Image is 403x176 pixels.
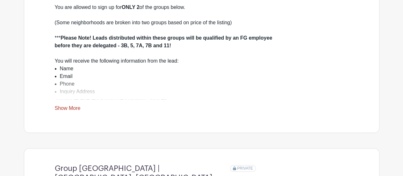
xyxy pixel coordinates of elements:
strong: Please Note! Leads distributed within these groups will be qualified by an FG employee [61,35,272,41]
li: Inquiry Address [60,88,349,96]
a: Show More [55,105,81,113]
strong: before they are delegated - 3B, 5, 7A, 7B and 11! [55,43,171,48]
strong: ONLY 2 [122,4,140,10]
li: Phone [60,80,349,88]
div: (Some neighborhoods are broken into two groups based on price of the listing) [55,19,349,27]
span: PRIVATE [237,166,253,171]
li: Name [60,65,349,73]
li: Email [60,73,349,80]
div: You will receive leads from the Following Sources: [55,96,349,103]
div: You will receive the following information from the lead: [55,57,349,65]
div: You are allowed to sign up for of the groups below. [55,4,349,11]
